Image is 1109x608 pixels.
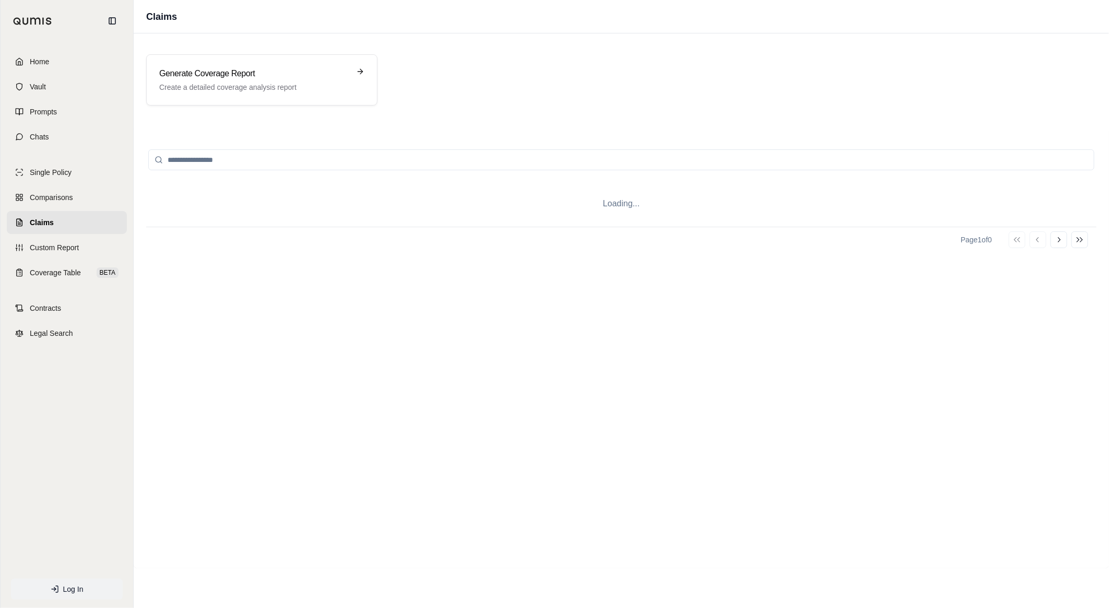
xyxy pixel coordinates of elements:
[146,9,177,24] h1: Claims
[7,211,127,234] a: Claims
[30,56,49,67] span: Home
[159,67,350,80] h3: Generate Coverage Report
[13,17,52,25] img: Qumis Logo
[30,267,81,278] span: Coverage Table
[7,125,127,148] a: Chats
[961,235,992,245] div: Page 1 of 0
[97,267,119,278] span: BETA
[7,261,127,284] a: Coverage TableBETA
[63,584,84,594] span: Log In
[30,81,46,92] span: Vault
[30,303,61,313] span: Contracts
[104,13,121,29] button: Collapse sidebar
[7,236,127,259] a: Custom Report
[30,132,49,142] span: Chats
[30,192,73,203] span: Comparisons
[7,322,127,345] a: Legal Search
[11,579,123,600] a: Log In
[7,161,127,184] a: Single Policy
[7,186,127,209] a: Comparisons
[30,242,79,253] span: Custom Report
[30,328,73,338] span: Legal Search
[7,100,127,123] a: Prompts
[146,181,1096,227] div: Loading...
[7,297,127,320] a: Contracts
[7,75,127,98] a: Vault
[30,167,72,178] span: Single Policy
[159,82,350,92] p: Create a detailed coverage analysis report
[30,217,54,228] span: Claims
[30,107,57,117] span: Prompts
[7,50,127,73] a: Home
